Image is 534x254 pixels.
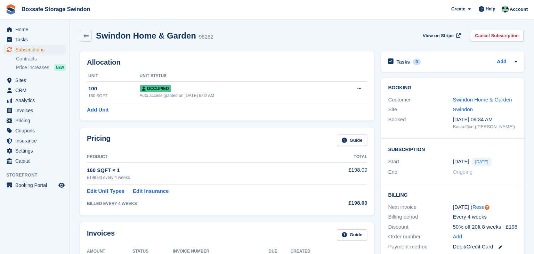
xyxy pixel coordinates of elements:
th: Unit Status [140,71,330,82]
a: menu [3,45,66,55]
div: Backoffice ([PERSON_NAME]) [453,123,517,130]
div: Start [388,158,453,166]
div: 100 [88,85,140,93]
a: Edit Unit Types [87,187,124,195]
a: menu [3,85,66,95]
span: Create [451,6,465,13]
a: menu [3,136,66,146]
h2: Allocation [87,58,367,66]
a: Add [453,233,462,241]
div: NEW [54,64,66,71]
div: 160 SQFT [88,93,140,99]
a: menu [3,75,66,85]
div: Billing period [388,213,453,221]
span: Analytics [15,96,57,105]
div: Payment method [388,243,453,251]
a: Reset [472,204,486,210]
th: Product [87,151,315,163]
div: [DATE] 09:34 AM [453,116,517,124]
span: Help [486,6,495,13]
span: Capital [15,156,57,166]
span: Account [510,6,528,13]
img: stora-icon-8386f47178a22dfd0bd8f6a31ec36ba5ce8667c1dd55bd0f319d3a0aa187defe.svg [6,4,16,15]
h2: Booking [388,85,517,91]
div: End [388,168,453,176]
div: Discount [388,223,453,231]
span: Coupons [15,126,57,136]
div: Booked [388,116,453,130]
div: £198.00 every 4 weeks [87,174,315,181]
a: menu [3,35,66,44]
a: Boxsafe Storage Swindon [19,3,93,15]
span: Occupied [140,85,171,92]
span: Invoices [15,106,57,115]
span: Home [15,25,57,34]
span: Pricing [15,116,57,125]
span: [DATE] [472,158,492,166]
div: 160 SQFT × 1 [87,166,315,174]
div: 98282 [199,33,213,41]
a: menu [3,96,66,105]
span: Price increases [16,64,49,71]
a: Add [497,58,506,66]
div: Customer [388,96,453,104]
h2: Invoices [87,229,115,241]
a: menu [3,126,66,136]
a: Guide [337,229,367,241]
span: CRM [15,85,57,95]
a: menu [3,116,66,125]
h2: Swindon Home & Garden [96,31,196,40]
a: menu [3,106,66,115]
div: 50% off 20ft 8 weeks - £198 [453,223,517,231]
a: Swindon [453,106,473,112]
span: Sites [15,75,57,85]
a: menu [3,180,66,190]
a: Edit Insurance [133,187,169,195]
a: menu [3,156,66,166]
span: Ongoing [453,169,472,175]
span: Subscriptions [15,45,57,55]
a: Add Unit [87,106,108,114]
div: Tooltip anchor [484,204,490,211]
a: Contracts [16,56,66,62]
td: £198.00 [315,162,367,184]
div: Next invoice [388,203,453,211]
a: Cancel Subscription [470,30,524,41]
a: menu [3,25,66,34]
div: Auto access granted on [DATE] 6:02 AM [140,92,330,99]
a: menu [3,146,66,156]
div: Site [388,106,453,114]
div: BILLED EVERY 4 WEEKS [87,200,315,207]
h2: Pricing [87,134,111,146]
a: View on Stripe [420,30,462,41]
a: Price increases NEW [16,64,66,71]
div: 0 [413,59,421,65]
div: Every 4 weeks [453,213,517,221]
div: Debit/Credit Card [453,243,517,251]
span: Insurance [15,136,57,146]
div: [DATE] ( ) [453,203,517,211]
img: Kim Virabi [502,6,509,13]
th: Total [315,151,367,163]
div: £198.00 [315,199,367,207]
span: Booking Portal [15,180,57,190]
h2: Tasks [396,59,410,65]
span: Tasks [15,35,57,44]
a: Preview store [57,181,66,189]
h2: Subscription [388,146,517,153]
h2: Billing [388,191,517,198]
span: Settings [15,146,57,156]
time: 2025-08-10 23:00:00 UTC [453,158,469,166]
th: Unit [87,71,140,82]
span: Storefront [6,172,69,179]
a: Guide [337,134,367,146]
div: Order number [388,233,453,241]
span: View on Stripe [423,32,454,39]
a: Swindon Home & Garden [453,97,512,103]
